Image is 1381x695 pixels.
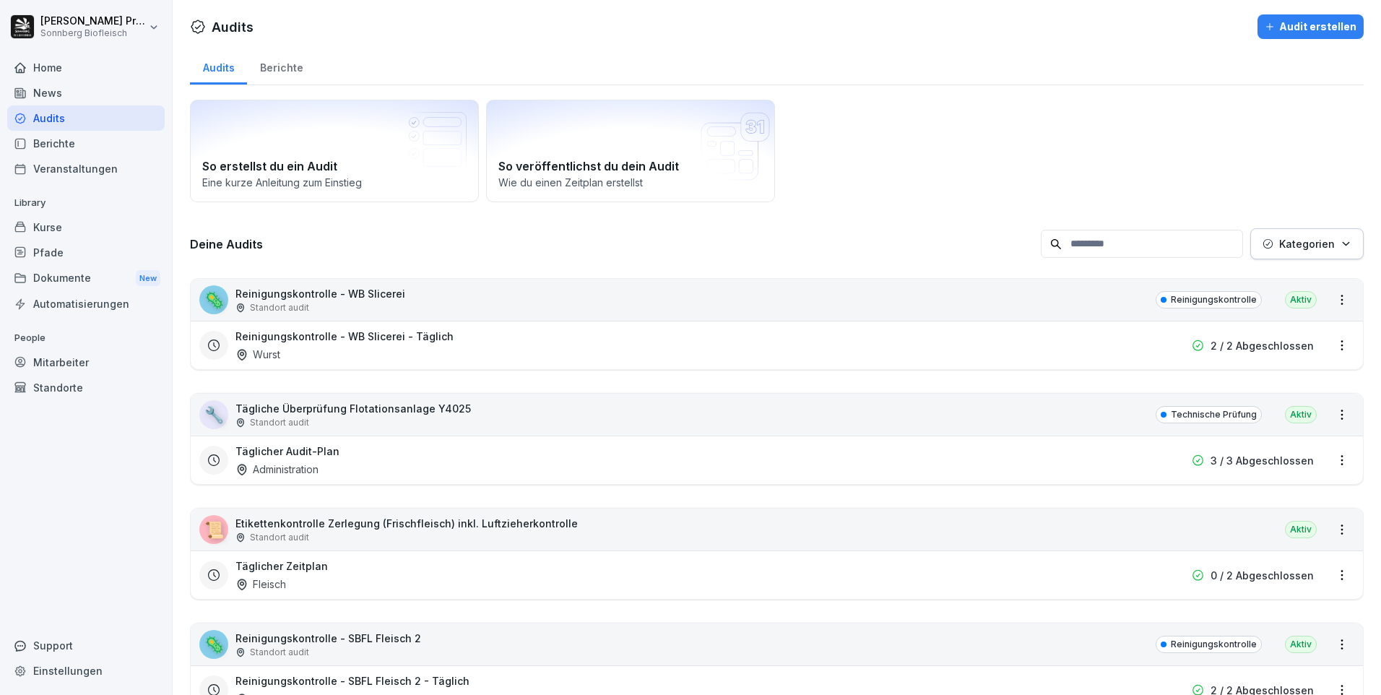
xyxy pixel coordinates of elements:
div: Audit erstellen [1265,19,1356,35]
a: So veröffentlichst du dein AuditWie du einen Zeitplan erstellst [486,100,775,202]
h3: Reinigungskontrolle - WB Slicerei - Täglich [235,329,454,344]
h2: So veröffentlichst du dein Audit [498,157,763,175]
p: 0 / 2 Abgeschlossen [1211,568,1314,583]
p: Standort audit [250,416,309,429]
p: Library [7,191,165,215]
h3: Reinigungskontrolle - SBFL Fleisch 2 - Täglich [235,673,469,688]
h3: Täglicher Audit-Plan [235,444,339,459]
a: Einstellungen [7,658,165,683]
a: Audits [7,105,165,131]
a: Audits [190,48,247,85]
p: Etikettenkontrolle Zerlegung (Frischfleisch) inkl. Luftzieherkontrolle [235,516,578,531]
div: Support [7,633,165,658]
div: 🦠 [199,630,228,659]
h1: Audits [212,17,254,37]
div: Fleisch [235,577,286,592]
div: Dokumente [7,265,165,292]
a: Berichte [247,48,316,85]
div: Administration [235,462,319,477]
div: Aktiv [1285,291,1317,308]
p: Tägliche Überprüfung Flotationsanlage Y4025 [235,401,471,416]
p: Standort audit [250,301,309,314]
p: 3 / 3 Abgeschlossen [1211,453,1314,468]
p: 2 / 2 Abgeschlossen [1211,338,1314,353]
a: So erstellst du ein AuditEine kurze Anleitung zum Einstieg [190,100,479,202]
p: Standort audit [250,646,309,659]
a: Pfade [7,240,165,265]
p: Kategorien [1279,236,1335,251]
button: Kategorien [1250,228,1364,259]
p: Standort audit [250,531,309,544]
div: Aktiv [1285,406,1317,423]
a: Automatisierungen [7,291,165,316]
div: Wurst [235,347,280,362]
h3: Deine Audits [190,236,1034,252]
p: Wie du einen Zeitplan erstellst [498,175,763,190]
p: Reinigungskontrolle [1171,638,1257,651]
a: Standorte [7,375,165,400]
p: [PERSON_NAME] Preßlauer [40,15,146,27]
a: Veranstaltungen [7,156,165,181]
a: DokumenteNew [7,265,165,292]
p: Reinigungskontrolle [1171,293,1257,306]
a: Berichte [7,131,165,156]
p: Eine kurze Anleitung zum Einstieg [202,175,467,190]
p: Sonnberg Biofleisch [40,28,146,38]
a: News [7,80,165,105]
div: 🦠 [199,285,228,314]
a: Home [7,55,165,80]
div: Aktiv [1285,636,1317,653]
a: Kurse [7,215,165,240]
p: People [7,327,165,350]
div: New [136,270,160,287]
a: Mitarbeiter [7,350,165,375]
div: 🔧 [199,400,228,429]
p: Technische Prüfung [1171,408,1257,421]
div: 📜 [199,515,228,544]
h3: Täglicher Zeitplan [235,558,328,574]
button: Audit erstellen [1257,14,1364,39]
p: Reinigungskontrolle - SBFL Fleisch 2 [235,631,421,646]
h2: So erstellst du ein Audit [202,157,467,175]
p: Reinigungskontrolle - WB Slicerei [235,286,405,301]
div: Aktiv [1285,521,1317,538]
